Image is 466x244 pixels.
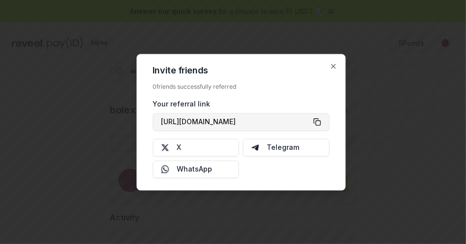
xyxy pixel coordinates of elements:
button: X [153,139,239,156]
h2: Invite friends [153,66,329,75]
button: [URL][DOMAIN_NAME] [153,113,329,131]
div: 0 friends successfully referred [153,83,329,91]
span: [URL][DOMAIN_NAME] [161,117,236,127]
img: X [161,143,169,151]
img: Whatsapp [161,165,169,173]
button: Telegram [243,139,330,156]
div: Your referral link [153,99,329,109]
button: WhatsApp [153,160,239,178]
img: Telegram [251,143,259,151]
